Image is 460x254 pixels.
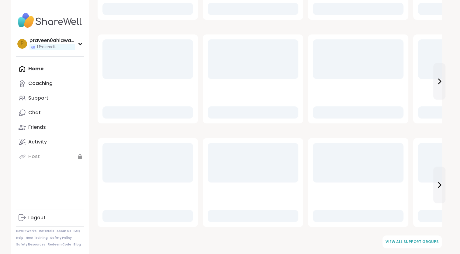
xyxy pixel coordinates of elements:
[16,10,84,31] img: ShareWell Nav Logo
[28,139,47,145] div: Activity
[48,242,71,247] a: Redeem Code
[16,76,84,91] a: Coaching
[28,214,46,221] div: Logout
[16,135,84,149] a: Activity
[16,210,84,225] a: Logout
[382,235,442,248] a: View all support groups
[57,229,71,233] a: About Us
[21,40,24,48] span: p
[39,229,54,233] a: Referrals
[16,236,23,240] a: Help
[50,236,72,240] a: Safety Policy
[16,105,84,120] a: Chat
[16,91,84,105] a: Support
[16,149,84,164] a: Host
[29,37,75,44] div: praveen0ahlawat302
[74,242,81,247] a: Blog
[16,242,45,247] a: Safety Resources
[386,239,439,245] span: View all support groups
[16,120,84,135] a: Friends
[28,80,53,87] div: Coaching
[28,109,41,116] div: Chat
[37,44,56,50] span: 1 Pro credit
[74,229,80,233] a: FAQ
[26,236,48,240] a: Host Training
[28,153,40,160] div: Host
[16,229,36,233] a: How It Works
[28,124,46,131] div: Friends
[28,95,48,101] div: Support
